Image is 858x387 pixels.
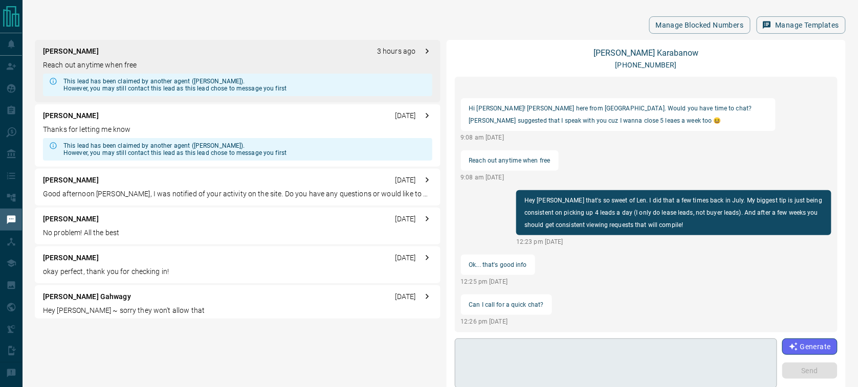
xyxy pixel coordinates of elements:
[43,124,432,135] p: Thanks for letting me know
[43,175,99,186] p: [PERSON_NAME]
[43,46,99,57] p: [PERSON_NAME]
[43,305,432,316] p: Hey [PERSON_NAME] ~ sorry they won't allow that
[757,16,846,34] button: Manage Templates
[469,154,551,167] p: Reach out anytime when free
[395,253,416,263] p: [DATE]
[593,48,698,58] a: [PERSON_NAME] Karabanow
[43,214,99,224] p: [PERSON_NAME]
[782,338,838,355] button: Generate
[649,16,751,34] button: Manage Blocked Numbers
[461,133,776,142] p: 9:08 am [DATE]
[395,175,416,186] p: [DATE]
[43,189,432,199] p: Good afternoon [PERSON_NAME], I was notified of your activity on the site. Do you have any questi...
[469,102,768,127] p: Hi [PERSON_NAME]! [PERSON_NAME] here from [GEOGRAPHIC_DATA]. Would you have time to chat? [PERSON...
[461,317,552,326] p: 12:26 pm [DATE]
[43,60,432,71] p: Reach out anytime when free
[516,237,831,246] p: 12:23 pm [DATE]
[63,138,287,161] div: This lead has been claimed by another agent ([PERSON_NAME]). However, you may still contact this ...
[377,46,415,57] p: 3 hours ago
[43,253,99,263] p: [PERSON_NAME]
[395,110,416,121] p: [DATE]
[524,194,823,231] p: Hey [PERSON_NAME] that's so sweet of Len. I did that a few times back in July. My biggest tip is ...
[43,291,131,302] p: [PERSON_NAME] Gahwagy
[461,173,559,182] p: 9:08 am [DATE]
[395,214,416,224] p: [DATE]
[395,291,416,302] p: [DATE]
[63,74,287,96] div: This lead has been claimed by another agent ([PERSON_NAME]). However, you may still contact this ...
[43,227,432,238] p: No problem! All the best
[461,277,535,286] p: 12:25 pm [DATE]
[43,110,99,121] p: [PERSON_NAME]
[43,266,432,277] p: okay perfect, thank you for checking in!
[469,299,544,311] p: Can I call for a quick chat?
[469,259,527,271] p: Ok... that's good info
[615,60,677,71] p: [PHONE_NUMBER]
